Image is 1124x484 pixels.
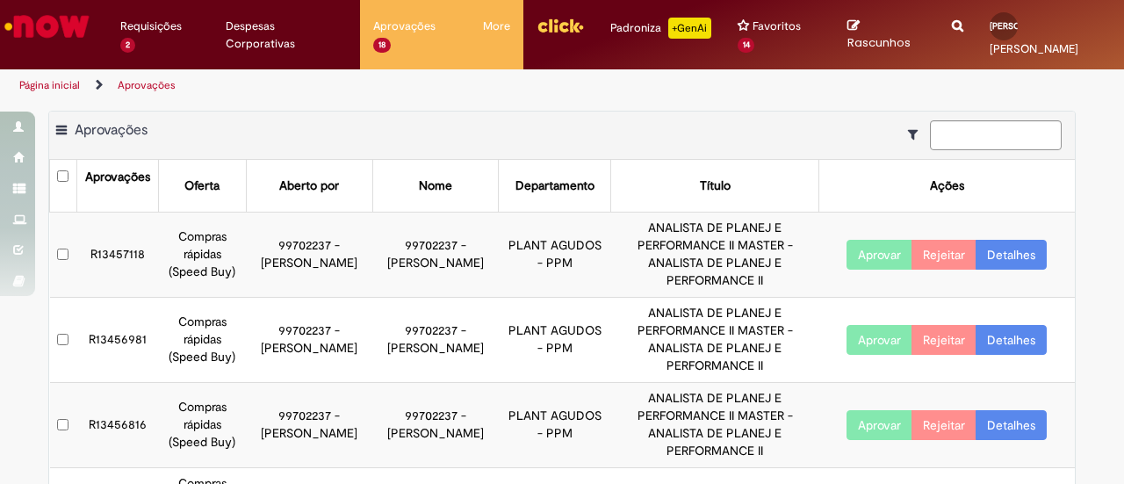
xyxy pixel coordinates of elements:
img: click_logo_yellow_360x200.png [537,12,584,39]
button: Aprovar [847,410,912,440]
span: Aprovações [75,121,148,139]
th: Aprovações [76,160,158,212]
td: ANALISTA DE PLANEJ E PERFORMANCE II MASTER - ANALISTA DE PLANEJ E PERFORMANCE II [611,298,818,383]
td: 99702237 - [PERSON_NAME] [246,383,372,468]
button: Rejeitar [911,240,976,270]
span: Aprovações [373,18,436,35]
td: ANALISTA DE PLANEJ E PERFORMANCE II MASTER - ANALISTA DE PLANEJ E PERFORMANCE II [611,213,818,298]
td: 99702237 - [PERSON_NAME] [372,213,499,298]
td: 99702237 - [PERSON_NAME] [246,298,372,383]
span: 18 [373,38,391,53]
div: Ações [930,177,964,195]
td: PLANT AGUDOS - PPM [499,383,611,468]
a: Rascunhos [847,18,926,51]
a: Aprovações [118,78,176,92]
td: PLANT AGUDOS - PPM [499,298,611,383]
div: Padroniza [610,18,711,39]
span: Despesas Corporativas [226,18,347,53]
a: Detalhes [976,240,1047,270]
td: Compras rápidas (Speed Buy) [158,213,246,298]
td: R13456816 [76,383,158,468]
span: 14 [738,38,755,53]
td: R13457118 [76,213,158,298]
div: Aberto por [279,177,339,195]
div: Aprovações [85,169,150,186]
a: Página inicial [19,78,80,92]
span: [PERSON_NAME] [990,41,1078,56]
a: Detalhes [976,410,1047,440]
span: 2 [120,38,135,53]
button: Aprovar [847,240,912,270]
span: [PERSON_NAME] [990,20,1058,32]
td: 99702237 - [PERSON_NAME] [372,383,499,468]
td: 99702237 - [PERSON_NAME] [372,298,499,383]
span: Favoritos [753,18,801,35]
button: Rejeitar [911,410,976,440]
td: 99702237 - [PERSON_NAME] [246,213,372,298]
span: Requisições [120,18,182,35]
span: More [483,18,510,35]
button: Aprovar [847,325,912,355]
p: +GenAi [668,18,711,39]
button: Rejeitar [911,325,976,355]
td: Compras rápidas (Speed Buy) [158,383,246,468]
img: ServiceNow [2,9,92,44]
i: Mostrar filtros para: Suas Solicitações [908,128,926,141]
div: Nome [419,177,452,195]
span: Rascunhos [847,34,911,51]
div: Título [700,177,731,195]
a: Detalhes [976,325,1047,355]
td: ANALISTA DE PLANEJ E PERFORMANCE II MASTER - ANALISTA DE PLANEJ E PERFORMANCE II [611,383,818,468]
div: Oferta [184,177,220,195]
td: Compras rápidas (Speed Buy) [158,298,246,383]
div: Departamento [515,177,594,195]
ul: Trilhas de página [13,69,736,102]
td: R13456981 [76,298,158,383]
td: PLANT AGUDOS - PPM [499,213,611,298]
